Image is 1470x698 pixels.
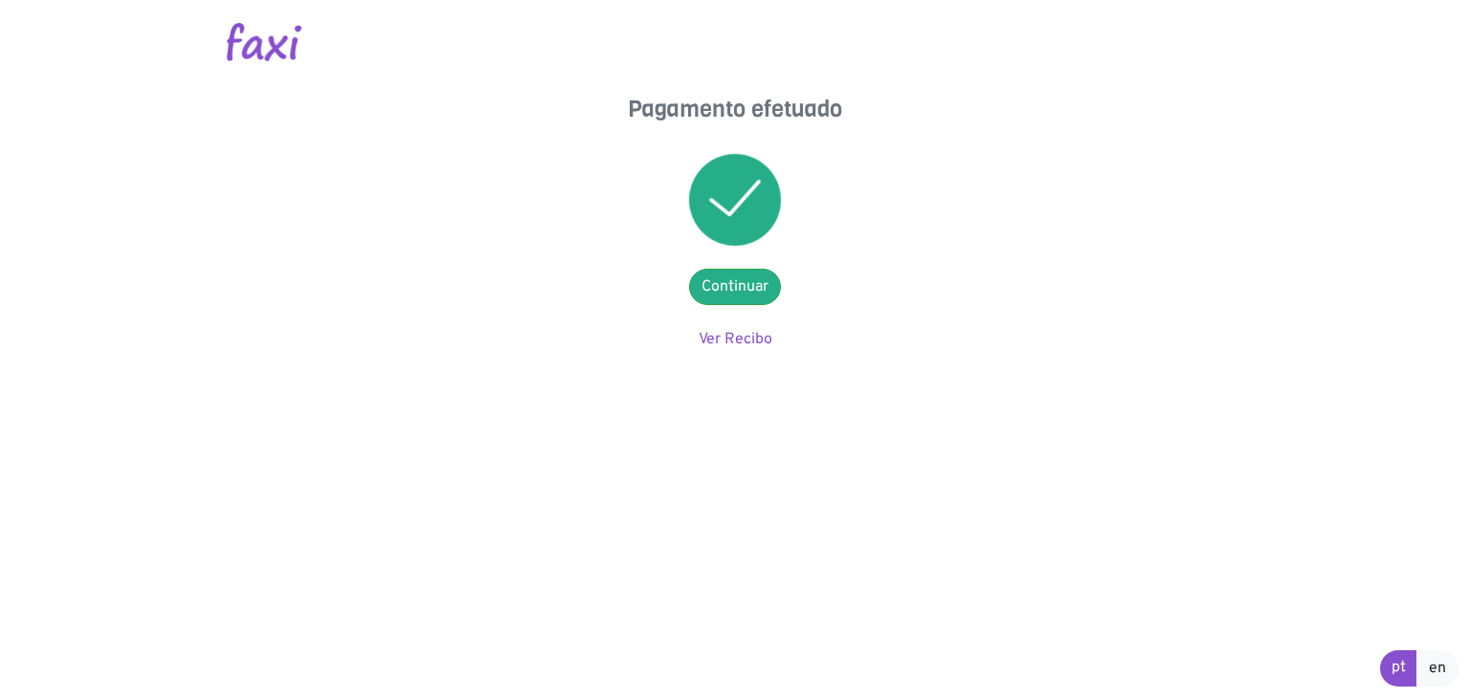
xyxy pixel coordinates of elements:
[689,154,781,246] img: success
[1416,650,1459,687] a: en
[544,96,926,123] h4: Pagamento efetuado
[1380,650,1417,687] a: pt
[689,269,781,305] a: Continuar
[699,330,772,349] a: Ver Recibo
